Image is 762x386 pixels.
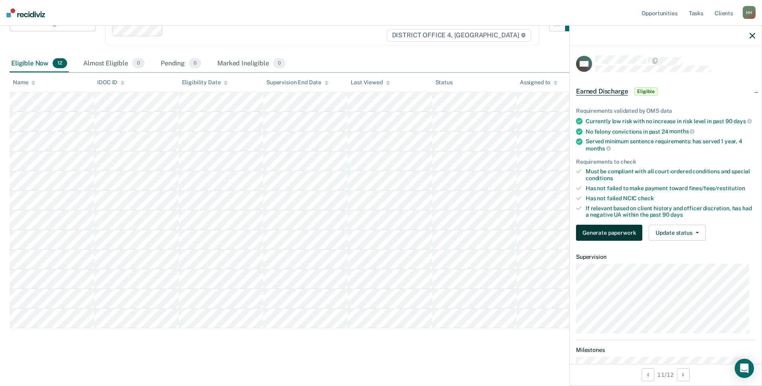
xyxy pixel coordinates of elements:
span: days [733,118,752,124]
span: months [669,128,695,134]
dt: Milestones [576,347,755,353]
div: Earned DischargeEligible [570,79,762,104]
div: No felony convictions in past 24 [586,128,755,135]
div: Status [435,79,453,86]
span: 12 [53,58,67,69]
div: Pending [159,55,203,73]
div: Name [13,79,35,86]
span: 0 [189,58,201,69]
span: DISTRICT OFFICE 4, [GEOGRAPHIC_DATA] [387,29,531,42]
div: If relevant based on client history and officer discretion, has had a negative UA within the past 90 [586,205,755,219]
div: Eligibility Date [182,79,228,86]
div: IDOC ID [97,79,125,86]
div: Eligible Now [10,55,69,73]
button: Next Opportunity [677,368,690,381]
div: Must be compliant with all court-ordered conditions and special [586,168,755,182]
div: Has not failed to make payment toward [586,185,755,192]
div: H H [743,6,756,19]
div: Almost Eligible [82,55,146,73]
div: Requirements validated by OMS data [576,108,755,114]
span: 0 [273,58,286,69]
button: Previous Opportunity [641,368,654,381]
span: fines/fees/restitution [689,185,745,191]
div: Marked Ineligible [216,55,287,73]
span: 0 [132,58,145,69]
span: conditions [586,175,613,181]
div: Requirements to check [576,158,755,165]
div: Open Intercom Messenger [735,359,754,378]
span: check [638,195,654,201]
button: Generate paperwork [576,225,642,241]
div: Last Viewed [351,79,390,86]
div: Currently low risk with no increase in risk level in past 90 [586,118,755,125]
div: Assigned to [520,79,558,86]
span: Eligible [634,87,657,95]
button: Update status [649,225,705,241]
a: Navigate to form link [576,225,646,241]
span: months [586,145,611,152]
div: Served minimum sentence requirements: has served 1 year, 4 [586,138,755,152]
dt: Supervision [576,254,755,260]
span: Earned Discharge [576,87,628,95]
div: 11 / 12 [570,364,762,385]
div: Supervision End Date [266,79,329,86]
img: Recidiviz [6,8,45,17]
span: days [670,211,682,218]
div: Has not failed NCIC [586,195,755,202]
